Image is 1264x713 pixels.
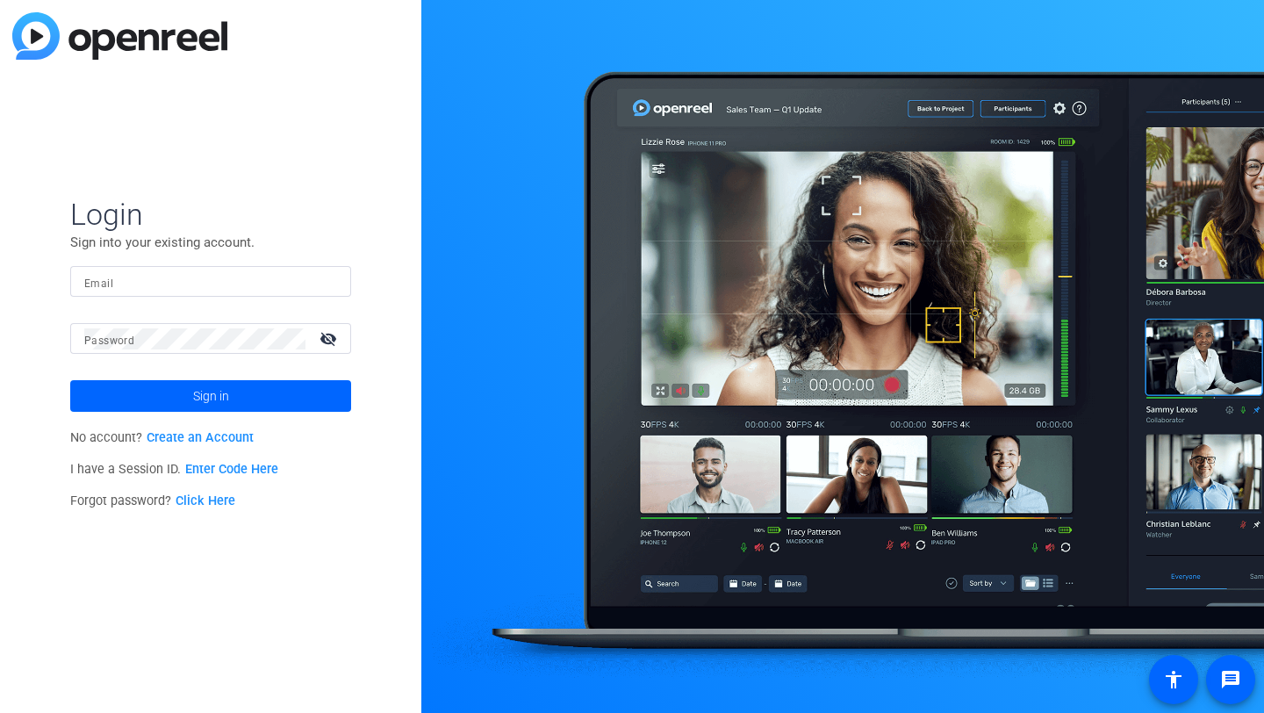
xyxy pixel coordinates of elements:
mat-icon: accessibility [1163,669,1184,690]
span: I have a Session ID. [70,462,278,477]
span: Forgot password? [70,493,235,508]
span: No account? [70,430,254,445]
mat-icon: message [1220,669,1241,690]
a: Enter Code Here [185,462,278,477]
a: Click Here [176,493,235,508]
span: Login [70,196,351,233]
mat-label: Email [84,277,113,290]
img: blue-gradient.svg [12,12,227,60]
span: Sign in [193,374,229,418]
a: Create an Account [147,430,254,445]
mat-icon: visibility_off [309,326,351,351]
p: Sign into your existing account. [70,233,351,252]
mat-label: Password [84,335,134,347]
input: Enter Email Address [84,271,337,292]
button: Sign in [70,380,351,412]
